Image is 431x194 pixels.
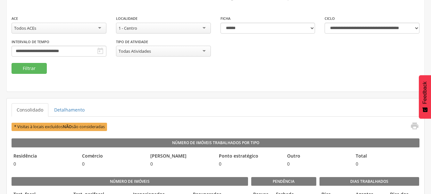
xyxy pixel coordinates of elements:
[148,153,214,160] legend: [PERSON_NAME]
[12,63,47,74] button: Filtrar
[12,138,419,147] legend: Número de Imóveis Trabalhados por Tipo
[80,161,145,167] span: 0
[96,47,104,55] i: 
[12,39,49,44] label: Intervalo de Tempo
[410,121,419,130] i: 
[14,25,36,31] div: Todos ACEs
[12,16,18,21] label: ACE
[325,16,335,21] label: Ciclo
[12,123,107,131] span: * Visitas à locais excluídos são consideradas
[217,161,282,167] span: 0
[119,25,137,31] div: 1 - Centro
[148,161,214,167] span: 0
[63,124,72,129] b: NÃO
[354,153,419,160] legend: Total
[12,153,77,160] legend: Residência
[12,103,48,117] a: Consolidado
[354,161,419,167] span: 0
[80,153,145,160] legend: Comércio
[12,161,77,167] span: 0
[285,153,351,160] legend: Outro
[285,161,351,167] span: 0
[12,177,248,186] legend: Número de imóveis
[49,103,90,117] a: Detalhamento
[119,48,151,54] div: Todas Atividades
[319,177,419,186] legend: Dias Trabalhados
[116,16,137,21] label: Localidade
[220,16,230,21] label: Ficha
[116,39,148,44] label: Tipo de Atividade
[422,81,428,104] span: Feedback
[217,153,282,160] legend: Ponto estratégico
[251,177,317,186] legend: Pendência
[406,121,419,132] a: 
[419,75,431,119] button: Feedback - Mostrar pesquisa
